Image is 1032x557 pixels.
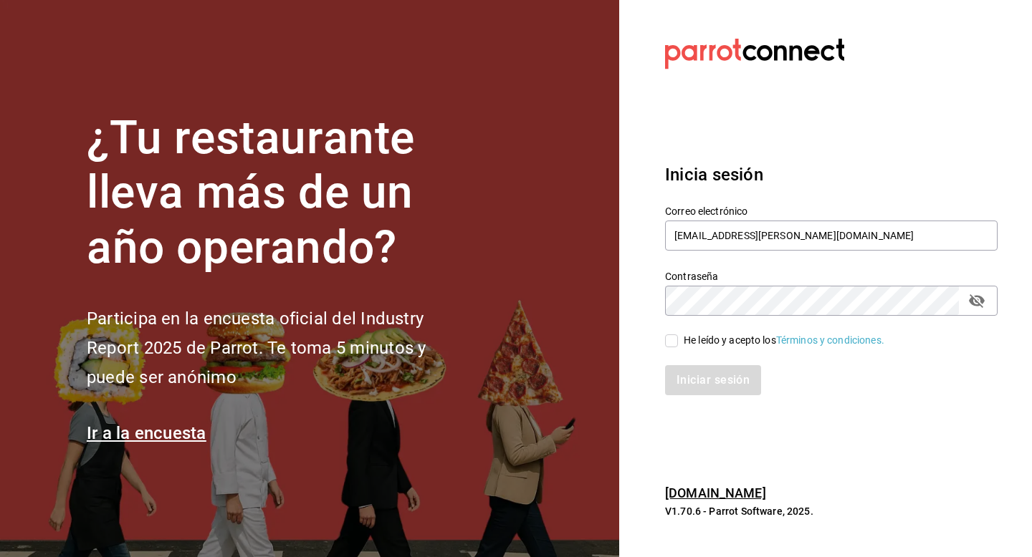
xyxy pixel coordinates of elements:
h3: Inicia sesión [665,162,998,188]
label: Contraseña [665,271,998,281]
label: Correo electrónico [665,205,998,215]
button: passwordField [965,289,989,313]
h1: ¿Tu restaurante lleva más de un año operando? [87,111,474,276]
div: He leído y acepto los [684,333,884,348]
a: Ir a la encuesta [87,423,206,443]
a: Términos y condiciones. [776,334,884,346]
h2: Participa en la encuesta oficial del Industry Report 2025 de Parrot. Te toma 5 minutos y puede se... [87,304,474,392]
input: Ingresa tu correo electrónico [665,221,998,251]
a: [DOMAIN_NAME] [665,485,766,500]
p: V1.70.6 - Parrot Software, 2025. [665,504,998,518]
